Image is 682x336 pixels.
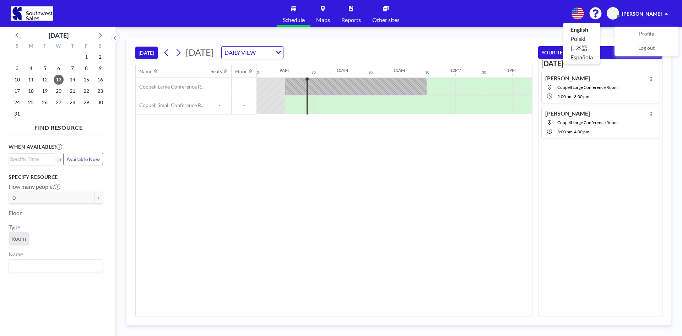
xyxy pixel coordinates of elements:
[563,34,600,43] li: Polski
[563,53,600,62] li: Española
[639,31,654,38] span: Profile
[638,45,655,52] span: Log out
[615,41,678,55] a: Log out
[615,27,678,41] a: Profile
[563,43,600,53] li: 日本語
[563,25,600,34] li: English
